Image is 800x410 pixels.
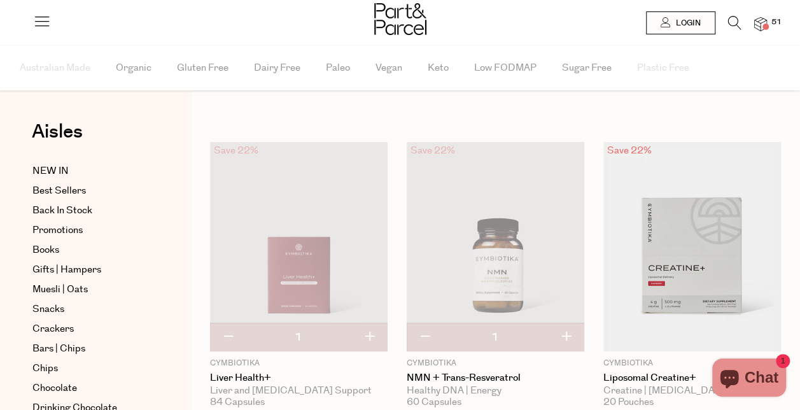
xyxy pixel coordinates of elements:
[637,46,689,90] span: Plastic Free
[20,46,90,90] span: Australian Made
[210,142,388,351] img: Liver Health+
[32,302,148,317] a: Snacks
[32,183,86,199] span: Best Sellers
[177,46,228,90] span: Gluten Free
[407,385,584,397] div: Healthy DNA | Energy
[407,397,461,408] span: 60 Capsules
[32,282,148,297] a: Muesli | Oats
[32,243,59,258] span: Books
[116,46,151,90] span: Organic
[603,358,781,369] p: Cymbiotika
[32,361,148,376] a: Chips
[32,164,69,179] span: NEW IN
[326,46,350,90] span: Paleo
[603,372,781,384] a: Liposomal Creatine+
[768,17,785,28] span: 51
[32,262,101,278] span: Gifts | Hampers
[407,142,584,351] img: NMN + Trans-Resveratrol
[210,397,265,408] span: 84 Capsules
[32,203,148,218] a: Back In Stock
[32,322,148,337] a: Crackers
[754,17,767,31] a: 51
[32,223,83,238] span: Promotions
[32,322,74,337] span: Crackers
[32,243,148,258] a: Books
[375,46,402,90] span: Vegan
[32,381,148,396] a: Chocolate
[708,358,790,400] inbox-online-store-chat: Shopify online store chat
[210,372,388,384] a: Liver Health+
[254,46,300,90] span: Dairy Free
[32,118,83,146] span: Aisles
[603,142,656,159] div: Save 22%
[32,183,148,199] a: Best Sellers
[407,372,584,384] a: NMN + Trans-Resveratrol
[32,282,88,297] span: Muesli | Oats
[603,397,654,408] span: 20 Pouches
[32,361,58,376] span: Chips
[407,142,459,159] div: Save 22%
[374,3,426,35] img: Part&Parcel
[32,122,83,154] a: Aisles
[32,223,148,238] a: Promotions
[210,358,388,369] p: Cymbiotika
[32,341,148,357] a: Bars | Chips
[32,302,64,317] span: Snacks
[407,358,584,369] p: Cymbiotika
[603,142,781,351] img: Liposomal Creatine+
[32,164,148,179] a: NEW IN
[32,203,92,218] span: Back In Stock
[32,381,77,396] span: Chocolate
[32,262,148,278] a: Gifts | Hampers
[210,142,262,159] div: Save 22%
[603,385,781,397] div: Creatine | [MEDICAL_DATA]
[673,18,701,29] span: Login
[210,385,388,397] div: Liver and [MEDICAL_DATA] Support
[32,341,85,357] span: Bars | Chips
[428,46,449,90] span: Keto
[646,11,715,34] a: Login
[562,46,612,90] span: Sugar Free
[474,46,537,90] span: Low FODMAP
